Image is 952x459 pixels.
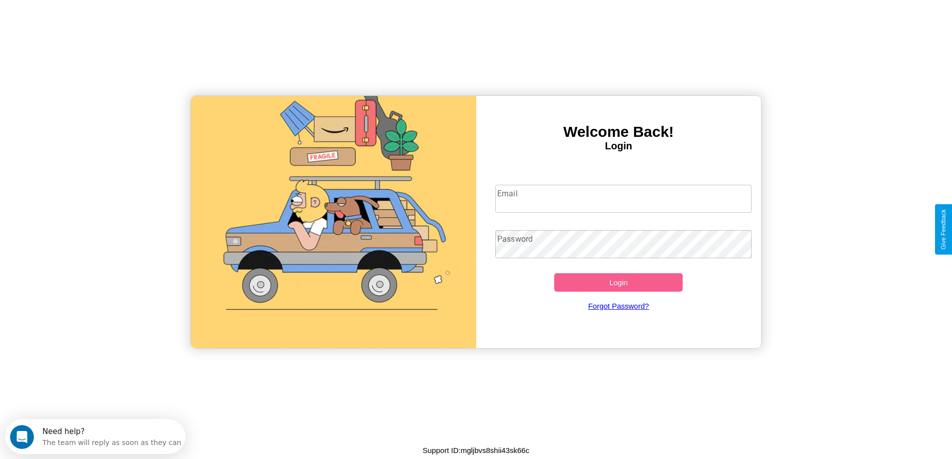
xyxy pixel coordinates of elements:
div: Open Intercom Messenger [4,4,186,31]
p: Support ID: mgljbvs8shii43sk66c [423,444,529,457]
iframe: Intercom live chat discovery launcher [5,419,185,454]
a: Forgot Password? [490,292,747,320]
iframe: Intercom live chat [10,425,34,449]
h3: Welcome Back! [476,123,762,140]
div: Give Feedback [940,209,947,250]
img: gif [191,96,476,348]
button: Login [554,273,683,292]
h4: Login [476,140,762,152]
div: The team will reply as soon as they can [37,16,176,27]
div: Need help? [37,8,176,16]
